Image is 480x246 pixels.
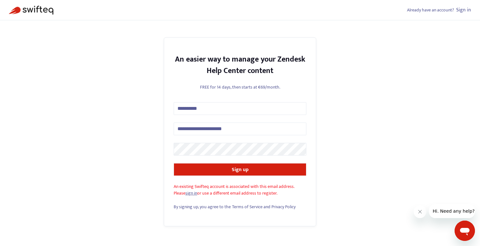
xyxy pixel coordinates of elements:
[174,183,306,196] div: An existing Swifteq account is associated with this email address. Please or use a different emai...
[429,204,475,218] iframe: Message from company
[232,203,263,210] a: Terms of Service
[174,163,306,176] button: Sign up
[456,6,471,14] a: Sign in
[174,203,306,210] div: and
[174,84,306,90] p: FREE for 14 days, then starts at €69/month.
[455,221,475,241] iframe: Button to launch messaging window
[175,53,305,77] strong: An easier way to manage your Zendesk Help Center content
[407,6,454,14] span: Already have an account?
[271,203,296,210] a: Privacy Policy
[9,6,53,15] img: Swifteq
[185,189,197,197] a: sign in
[232,165,249,174] strong: Sign up
[414,205,426,218] iframe: Close message
[174,203,231,210] span: By signing up, you agree to the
